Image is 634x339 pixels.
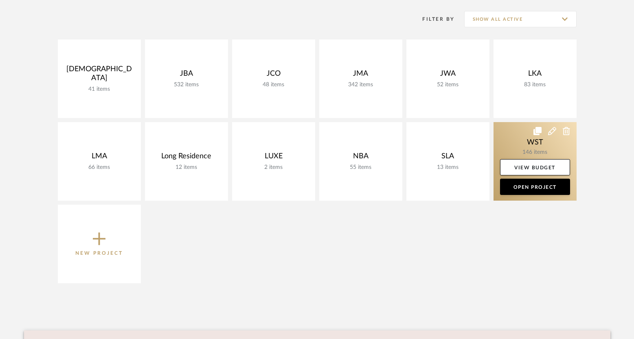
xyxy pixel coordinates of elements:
[64,152,134,164] div: LMA
[239,152,309,164] div: LUXE
[326,81,396,88] div: 342 items
[64,86,134,93] div: 41 items
[151,152,222,164] div: Long Residence
[326,164,396,171] div: 55 items
[239,81,309,88] div: 48 items
[326,152,396,164] div: NBA
[64,65,134,86] div: [DEMOGRAPHIC_DATA]
[500,69,570,81] div: LKA
[239,164,309,171] div: 2 items
[413,152,483,164] div: SLA
[58,205,141,283] button: New Project
[413,81,483,88] div: 52 items
[151,164,222,171] div: 12 items
[75,249,123,257] p: New Project
[500,179,570,195] a: Open Project
[500,81,570,88] div: 83 items
[151,69,222,81] div: JBA
[239,69,309,81] div: JCO
[412,15,455,23] div: Filter By
[64,164,134,171] div: 66 items
[500,159,570,175] a: View Budget
[413,69,483,81] div: JWA
[151,81,222,88] div: 532 items
[413,164,483,171] div: 13 items
[326,69,396,81] div: JMA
